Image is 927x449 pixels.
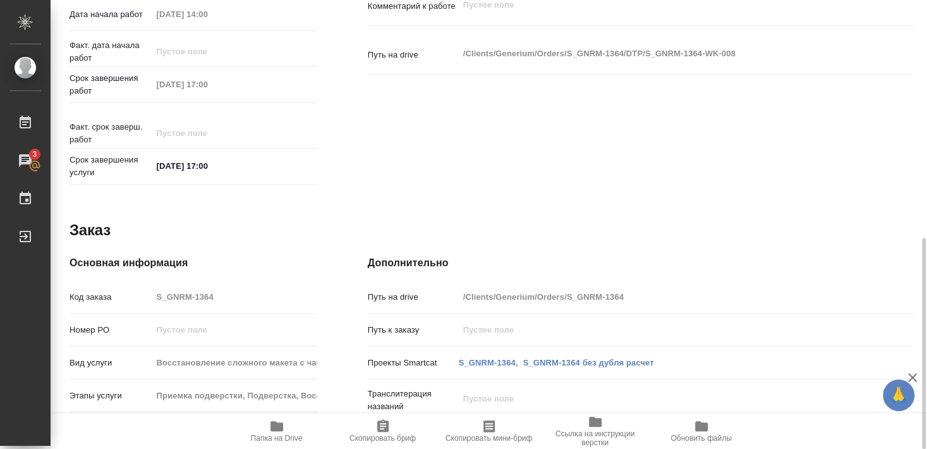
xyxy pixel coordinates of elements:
input: Пустое поле [459,288,868,306]
p: Срок завершения услуги [70,154,152,179]
p: Проекты Smartcat [368,357,459,369]
span: Обновить файлы [670,434,732,443]
p: Факт. дата начала работ [70,39,152,65]
button: Папка на Drive [224,414,330,449]
input: Пустое поле [152,288,317,306]
input: Пустое поле [152,354,317,372]
p: Срок завершения работ [70,72,152,97]
p: Путь к заказу [368,324,459,336]
h4: Основная информация [70,255,317,271]
span: 3 [25,148,44,161]
p: Дата начала работ [70,8,152,21]
input: Пустое поле [152,75,263,94]
a: S_GNRM-1364 без дубля расчет [523,358,653,367]
p: Этапы услуги [70,390,152,402]
button: Скопировать мини-бриф [436,414,542,449]
span: 🙏 [888,382,909,409]
input: Пустое поле [152,124,263,142]
input: ✎ Введи что-нибудь [152,157,263,175]
p: Путь на drive [368,49,459,61]
span: Скопировать мини-бриф [445,434,532,443]
p: Вид услуги [70,357,152,369]
p: Транслитерация названий [368,388,459,413]
a: S_GNRM-1364, [459,358,518,367]
h2: Заказ [70,220,111,240]
p: Путь на drive [368,291,459,304]
input: Пустое поле [152,386,317,405]
input: Пустое поле [152,42,263,61]
span: Папка на Drive [251,434,303,443]
input: Пустое поле [459,321,868,339]
input: Пустое поле [152,5,263,23]
span: Скопировать бриф [349,434,416,443]
button: 🙏 [883,379,914,411]
h4: Дополнительно [368,255,913,271]
p: Код заказа [70,291,152,304]
button: Скопировать бриф [330,414,436,449]
a: 3 [3,145,47,176]
input: Пустое поле [152,321,317,339]
button: Ссылка на инструкции верстки [542,414,648,449]
p: Факт. срок заверш. работ [70,121,152,146]
span: Ссылка на инструкции верстки [550,429,641,447]
textarea: /Clients/Generium/Orders/S_GNRM-1364/DTP/S_GNRM-1364-WK-008 [459,43,868,65]
button: Обновить файлы [648,414,754,449]
p: Номер РО [70,324,152,336]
